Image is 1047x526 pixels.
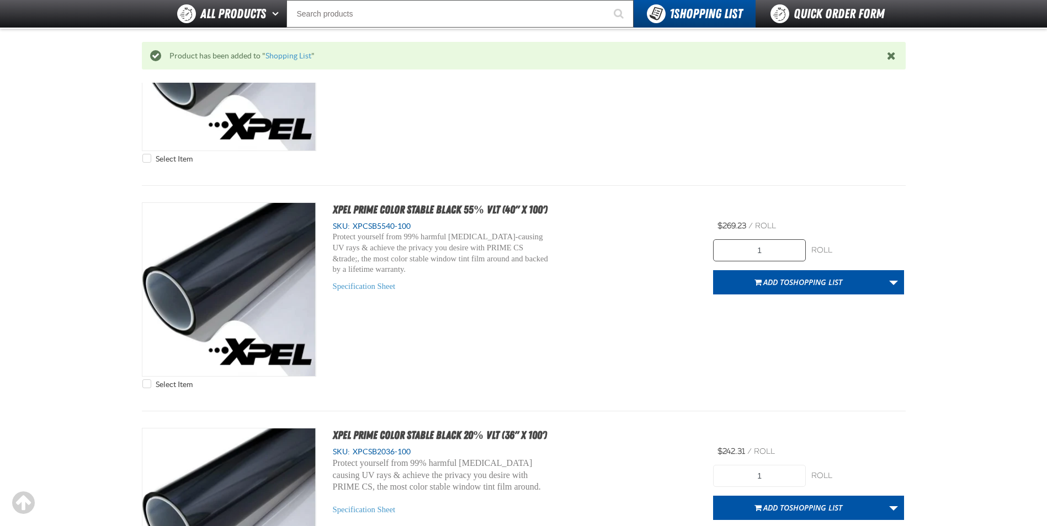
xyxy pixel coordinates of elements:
div: SKU: [333,447,697,457]
input: Product Quantity [713,239,806,261]
div: roll [811,245,904,256]
span: / [748,221,753,230]
input: Product Quantity [713,465,806,487]
input: Select Item [142,154,151,163]
a: Shopping List [265,51,311,60]
span: roll [754,447,775,456]
span: / [747,447,752,456]
button: Close the Notification [884,47,900,64]
div: roll [811,471,904,481]
span: All Products [200,4,266,24]
a: More Actions [883,496,904,520]
span: Add to [763,277,842,287]
span: Shopping List [789,277,842,287]
span: $269.23 [718,221,746,230]
span: Shopping List [669,6,742,22]
span: XPCSB5540-100 [350,222,411,230]
img: XPEL PRIME Color Stable Black 55% VLT (40" x 100') [142,203,316,376]
a: XPEL PRIME Color Stable Black 55% VLT (40" x 100') [333,203,548,216]
span: XPCSB2036-100 [350,447,411,456]
a: More Actions [883,270,904,294]
div: SKU: [333,221,697,232]
a: Specification Sheet [333,282,396,291]
div: Product has been added to " " [161,51,887,61]
button: Add toShopping List [713,496,884,520]
span: Add to [763,502,842,513]
label: Select Item [142,154,193,164]
p: Protect yourself from 99% harmful [MEDICAL_DATA] causing UV rays & achieve the privacy you desire... [333,457,551,493]
p: Protect yourself from 99% harmful [MEDICAL_DATA]-causing UV rays & achieve the privacy you desire... [333,232,551,275]
span: $242.31 [718,447,745,456]
: View Details of the XPEL PRIME Color Stable Black 55% VLT (40" x 100') [142,203,316,376]
input: Select Item [142,379,151,388]
button: Add toShopping List [713,270,884,294]
strong: 1 [669,6,674,22]
a: XPEL PRIME Color Stable Black 20% VLT (36" x 100') [333,428,547,442]
span: roll [755,221,776,230]
div: Scroll to the top [11,491,35,515]
label: Select Item [142,379,193,390]
a: Specification Sheet [333,505,396,514]
span: Shopping List [789,502,842,513]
